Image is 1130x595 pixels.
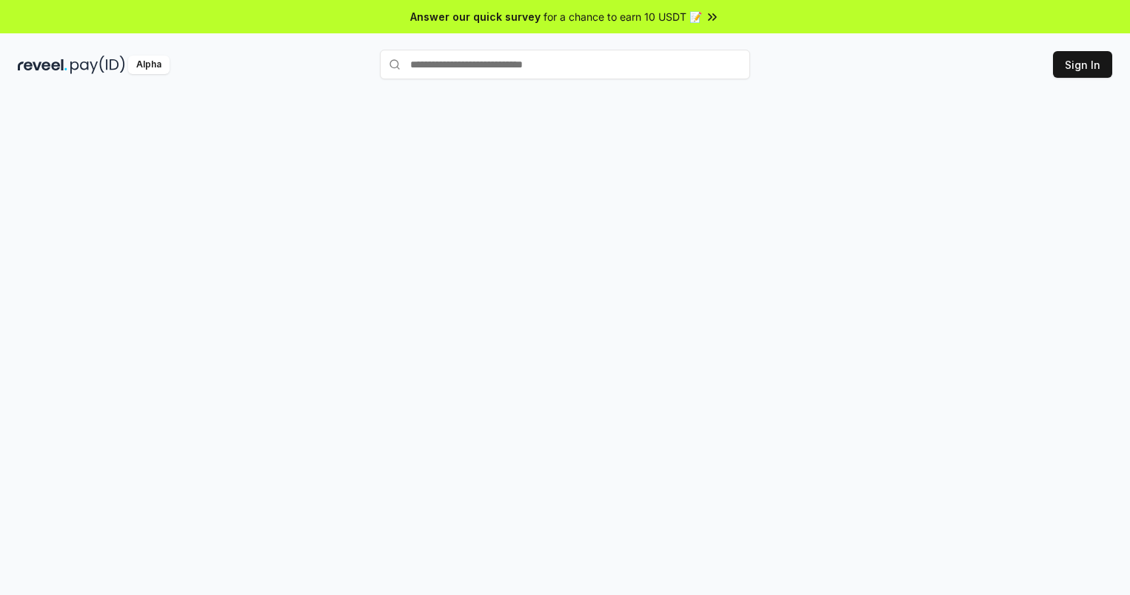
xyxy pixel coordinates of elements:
img: pay_id [70,56,125,74]
div: Alpha [128,56,170,74]
span: for a chance to earn 10 USDT 📝 [544,9,702,24]
span: Answer our quick survey [410,9,541,24]
button: Sign In [1053,51,1112,78]
img: reveel_dark [18,56,67,74]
